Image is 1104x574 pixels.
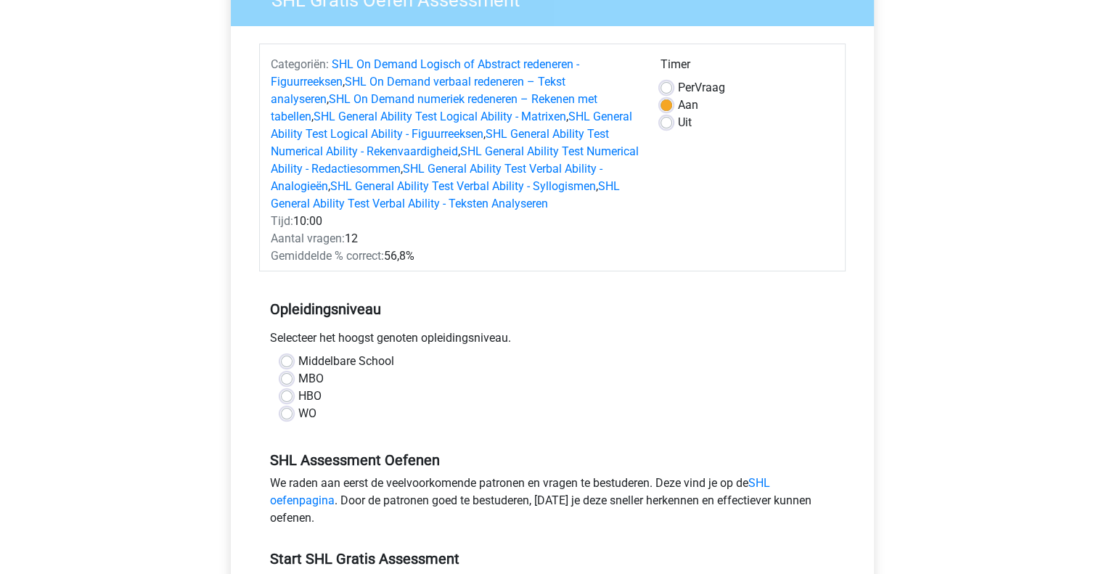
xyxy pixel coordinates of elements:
h5: Start SHL Gratis Assessment [270,550,835,567]
span: Aantal vragen: [271,231,345,245]
div: Selecteer het hoogst genoten opleidingsniveau. [259,329,846,353]
div: We raden aan eerst de veelvoorkomende patronen en vragen te bestuderen. Deze vind je op de . Door... [259,475,846,533]
a: SHL On Demand verbaal redeneren – Tekst analyseren [271,75,565,106]
div: 10:00 [260,213,650,230]
div: 12 [260,230,650,247]
div: , , , , , , , , , [260,56,650,213]
h5: Opleidingsniveau [270,295,835,324]
label: Middelbare School [298,353,394,370]
div: Timer [661,56,834,79]
a: SHL General Ability Test Verbal Ability - Syllogismen [330,179,596,193]
h5: SHL Assessment Oefenen [270,451,835,469]
label: Aan [678,97,698,114]
label: WO [298,405,316,422]
span: Gemiddelde % correct: [271,249,384,263]
a: SHL General Ability Test Verbal Ability - Analogieën [271,162,602,193]
div: 56,8% [260,247,650,265]
label: Vraag [678,79,725,97]
span: Tijd: [271,214,293,228]
label: MBO [298,370,324,388]
label: Uit [678,114,692,131]
a: SHL General Ability Test Logical Ability - Matrixen [314,110,566,123]
a: SHL On Demand Logisch of Abstract redeneren - Figuurreeksen [271,57,579,89]
label: HBO [298,388,322,405]
a: SHL On Demand numeriek redeneren – Rekenen met tabellen [271,92,597,123]
span: Per [678,81,695,94]
span: Categoriën: [271,57,329,71]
